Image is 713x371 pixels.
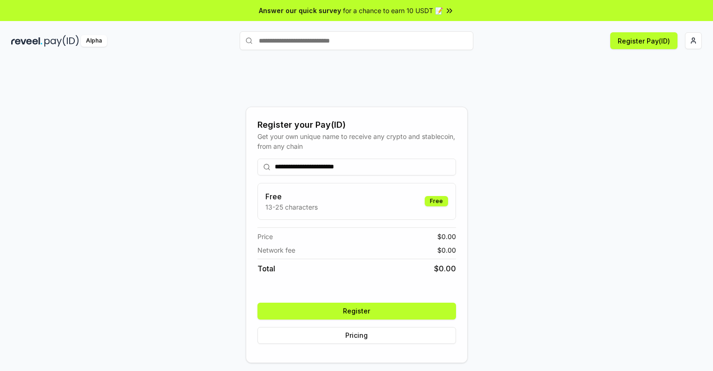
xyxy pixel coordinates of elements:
[434,263,456,274] span: $ 0.00
[259,6,341,15] span: Answer our quick survey
[257,245,295,255] span: Network fee
[425,196,448,206] div: Free
[265,202,318,212] p: 13-25 characters
[11,35,43,47] img: reveel_dark
[437,232,456,241] span: $ 0.00
[257,131,456,151] div: Get your own unique name to receive any crypto and stablecoin, from any chain
[257,263,275,274] span: Total
[257,303,456,320] button: Register
[257,327,456,344] button: Pricing
[343,6,443,15] span: for a chance to earn 10 USDT 📝
[44,35,79,47] img: pay_id
[265,191,318,202] h3: Free
[81,35,107,47] div: Alpha
[257,118,456,131] div: Register your Pay(ID)
[257,232,273,241] span: Price
[610,32,677,49] button: Register Pay(ID)
[437,245,456,255] span: $ 0.00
